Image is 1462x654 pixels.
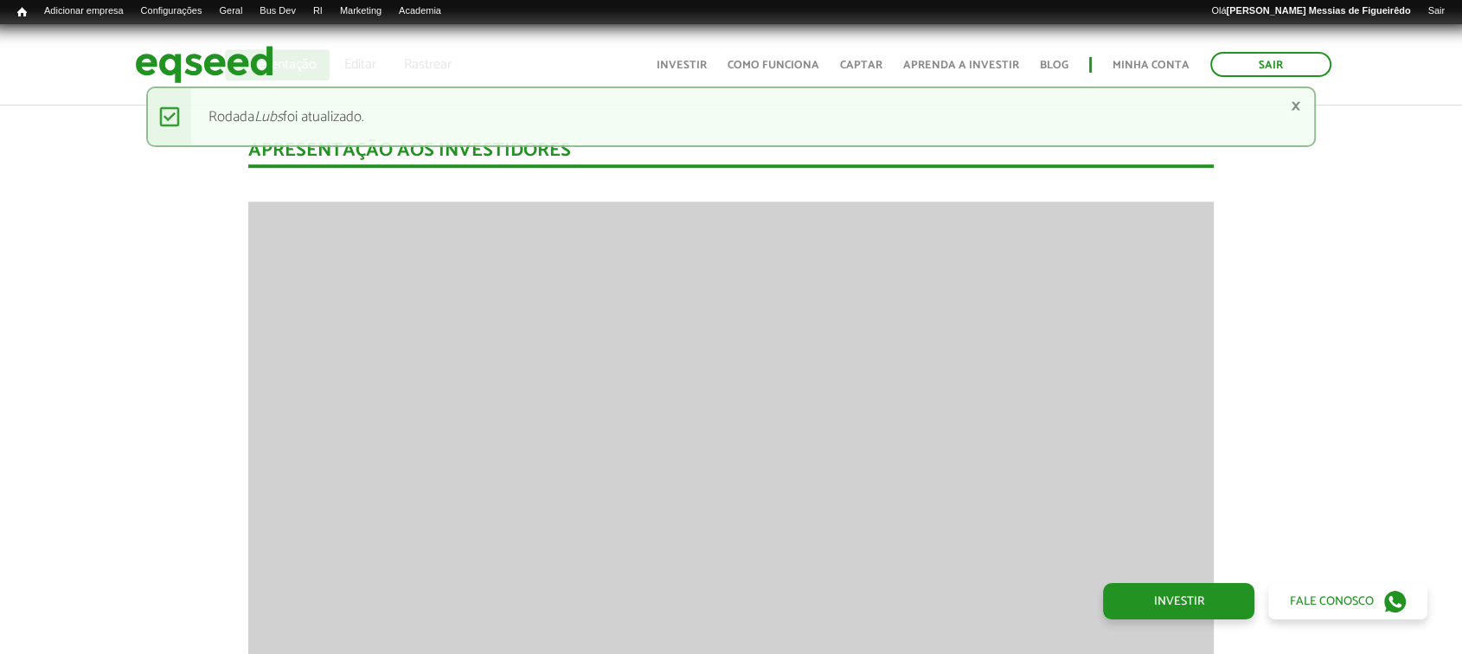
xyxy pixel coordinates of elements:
a: Sair [1210,52,1331,77]
a: Como funciona [728,60,819,71]
a: Academia [390,4,450,18]
a: Investir [1103,583,1254,619]
a: × [1291,97,1301,115]
span: Início [17,6,27,18]
a: Captar [840,60,882,71]
a: Aprenda a investir [903,60,1019,71]
a: Sair [1419,4,1453,18]
a: Fale conosco [1268,583,1427,619]
img: EqSeed [135,42,273,87]
a: Marketing [331,4,390,18]
a: Adicionar empresa [35,4,132,18]
strong: [PERSON_NAME] Messias de Figueirêdo [1226,5,1410,16]
a: RI [305,4,331,18]
a: Investir [657,60,707,71]
em: Lubs [254,105,283,129]
a: Configurações [132,4,211,18]
a: Início [9,4,35,21]
a: Olá[PERSON_NAME] Messias de Figueirêdo [1202,4,1419,18]
a: Blog [1040,60,1068,71]
div: Rodada foi atualizado. [146,87,1316,147]
a: Geral [210,4,251,18]
a: Minha conta [1113,60,1189,71]
a: Bus Dev [251,4,305,18]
